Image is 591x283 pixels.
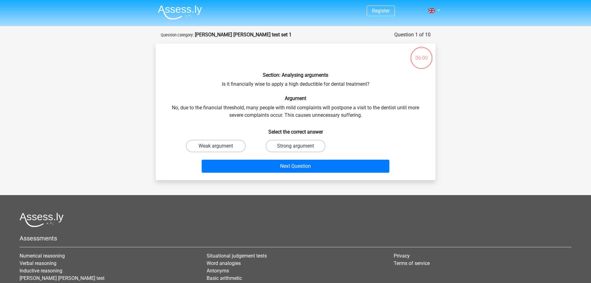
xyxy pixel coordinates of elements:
a: Numerical reasoning [20,253,65,259]
a: Register [372,8,390,14]
h5: Assessments [20,235,571,242]
label: Strong argument [266,140,325,152]
img: Assessly [158,5,202,20]
small: Question category: [161,33,194,37]
a: Terms of service [394,260,430,266]
div: Is it financially wise to apply a high deductible for dental treatment? No, due to the financial ... [158,48,433,175]
button: Next Question [202,160,389,173]
a: [PERSON_NAME] [PERSON_NAME] test [20,275,105,281]
a: Situational judgement tests [207,253,267,259]
div: 06:00 [410,46,433,62]
h6: Section: Analysing arguments [166,72,426,78]
div: Question 1 of 10 [394,31,431,39]
img: Assessly logo [20,212,64,227]
a: Verbal reasoning [20,260,56,266]
a: Basic arithmetic [207,275,242,281]
h6: Select the correct answer [166,124,426,135]
a: Antonyms [207,268,229,274]
strong: [PERSON_NAME] [PERSON_NAME] test set 1 [195,32,292,38]
h6: Argument [166,95,426,101]
label: Weak argument [186,140,246,152]
a: Word analogies [207,260,241,266]
a: Privacy [394,253,410,259]
a: Inductive reasoning [20,268,62,274]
